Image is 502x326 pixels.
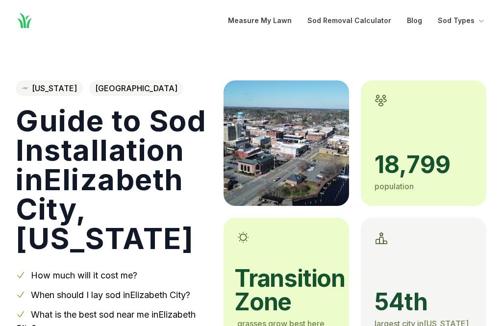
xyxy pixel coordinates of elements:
img: A picture of Elizabeth City [224,80,349,206]
a: [US_STATE] [16,80,83,96]
span: [GEOGRAPHIC_DATA] [89,80,183,96]
button: Sod Types [438,15,486,26]
span: transition zone [234,267,335,314]
a: How much will it cost me? [31,270,137,280]
img: North Carolina state outline [22,87,28,90]
span: population [375,181,414,191]
a: Sod Removal Calculator [307,15,391,26]
span: 18,799 [375,153,473,176]
span: 54th [375,290,473,314]
a: When should I lay sod inElizabeth City? [31,290,190,300]
a: Blog [407,15,422,26]
h1: Guide to Sod Installation in Elizabeth City , [US_STATE] [16,106,208,253]
a: Measure My Lawn [228,15,292,26]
